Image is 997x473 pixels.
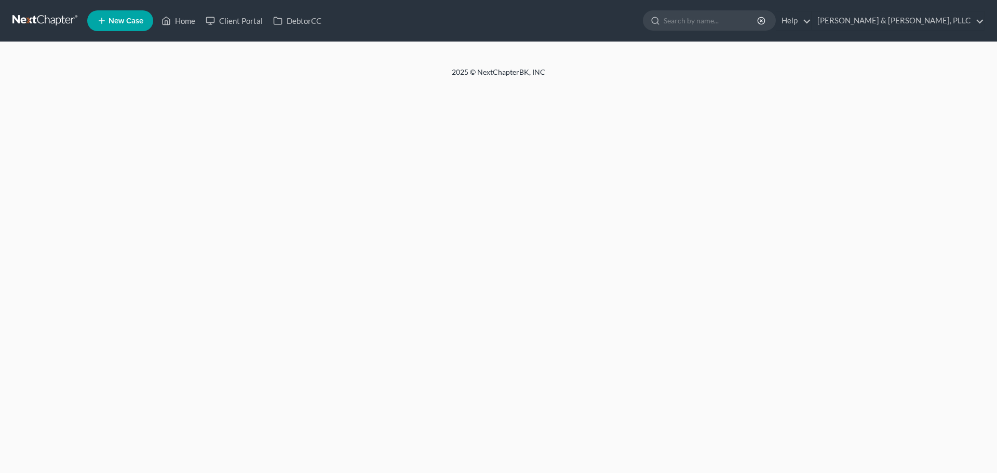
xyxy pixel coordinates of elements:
[109,17,143,25] span: New Case
[268,11,327,30] a: DebtorCC
[664,11,759,30] input: Search by name...
[200,11,268,30] a: Client Portal
[156,11,200,30] a: Home
[776,11,811,30] a: Help
[812,11,984,30] a: [PERSON_NAME] & [PERSON_NAME], PLLC
[203,67,794,86] div: 2025 © NextChapterBK, INC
